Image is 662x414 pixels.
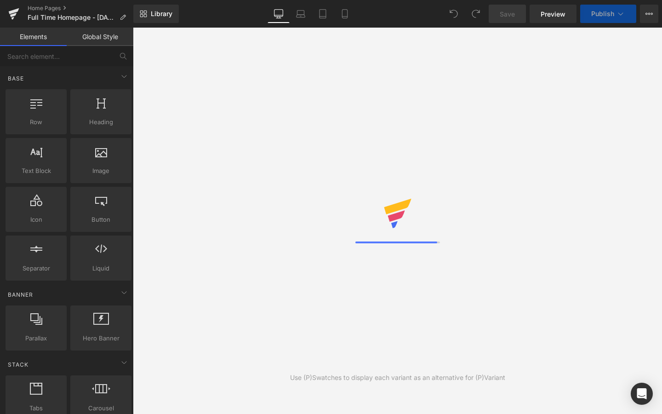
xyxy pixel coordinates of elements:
[151,10,172,18] span: Library
[7,360,29,369] span: Stack
[268,5,290,23] a: Desktop
[290,373,505,383] div: Use (P)Swatches to display each variant as an alternative for (P)Variant
[312,5,334,23] a: Tablet
[28,5,133,12] a: Home Pages
[73,166,129,176] span: Image
[631,383,653,405] div: Open Intercom Messenger
[334,5,356,23] a: Mobile
[640,5,658,23] button: More
[73,264,129,273] span: Liquid
[73,403,129,413] span: Carousel
[8,166,64,176] span: Text Block
[591,10,614,17] span: Publish
[445,5,463,23] button: Undo
[580,5,636,23] button: Publish
[290,5,312,23] a: Laptop
[8,333,64,343] span: Parallax
[73,215,129,224] span: Button
[7,290,34,299] span: Banner
[541,9,565,19] span: Preview
[8,117,64,127] span: Row
[28,14,116,21] span: Full Time Homepage - [DATE] 10:40:7
[67,28,133,46] a: Global Style
[8,215,64,224] span: Icon
[133,5,179,23] a: New Library
[7,74,25,83] span: Base
[73,333,129,343] span: Hero Banner
[8,264,64,273] span: Separator
[467,5,485,23] button: Redo
[530,5,576,23] a: Preview
[500,9,515,19] span: Save
[73,117,129,127] span: Heading
[8,403,64,413] span: Tabs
